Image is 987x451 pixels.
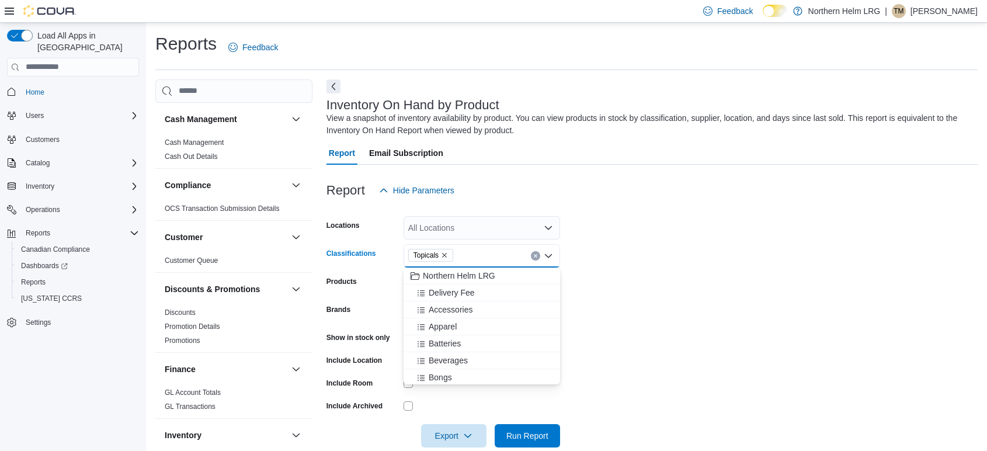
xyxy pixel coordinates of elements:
span: Apparel [429,321,457,332]
span: Accessories [429,304,472,315]
span: Discounts [165,308,196,317]
a: Dashboards [16,259,72,273]
a: Home [21,85,49,99]
div: Customer [155,254,312,272]
span: Cash Out Details [165,152,218,161]
h1: Reports [155,32,217,55]
a: Dashboards [12,258,144,274]
span: Email Subscription [369,141,443,165]
a: Promotions [165,336,200,345]
button: [US_STATE] CCRS [12,290,144,307]
span: Users [26,111,44,120]
button: Inventory [289,428,303,442]
button: Operations [21,203,65,217]
h3: Customer [165,231,203,243]
h3: Inventory On Hand by Product [326,98,499,112]
button: Reports [2,225,144,241]
span: Dashboards [21,261,68,270]
span: Export [428,424,479,447]
span: Load All Apps in [GEOGRAPHIC_DATA] [33,30,139,53]
button: Beverages [404,352,560,369]
button: Close list of options [544,251,553,261]
label: Products [326,277,357,286]
p: Northern Helm LRG [808,4,881,18]
span: GL Account Totals [165,388,221,397]
span: Promotion Details [165,322,220,331]
label: Include Archived [326,401,383,411]
button: Hide Parameters [374,179,459,202]
a: Customers [21,133,64,147]
h3: Inventory [165,429,201,441]
button: Reports [12,274,144,290]
span: Users [21,109,139,123]
span: Customers [21,132,139,147]
span: Hide Parameters [393,185,454,196]
span: Settings [21,315,139,329]
span: Reports [21,277,46,287]
div: Trevor Mackenzie [892,4,906,18]
span: Promotions [165,336,200,345]
label: Show in stock only [326,333,390,342]
button: Users [21,109,48,123]
span: Topicals [408,249,453,262]
span: Settings [26,318,51,327]
button: Compliance [289,178,303,192]
span: Dashboards [16,259,139,273]
nav: Complex example [7,79,139,362]
button: Canadian Compliance [12,241,144,258]
span: Delivery Fee [429,287,475,299]
span: Reports [26,228,50,238]
a: OCS Transaction Submission Details [165,204,280,213]
span: Report [329,141,355,165]
button: Inventory [2,178,144,195]
button: Compliance [165,179,287,191]
span: Catalog [26,158,50,168]
img: Cova [23,5,76,17]
a: Customer Queue [165,256,218,265]
button: Customer [165,231,287,243]
button: Export [421,424,486,447]
a: Feedback [224,36,283,59]
button: Catalog [21,156,54,170]
a: GL Transactions [165,403,216,411]
span: Operations [21,203,139,217]
button: Customer [289,230,303,244]
button: Run Report [495,424,560,447]
button: Catalog [2,155,144,171]
span: Canadian Compliance [21,245,90,254]
button: Discounts & Promotions [289,282,303,296]
h3: Compliance [165,179,211,191]
label: Include Location [326,356,382,365]
button: Apparel [404,318,560,335]
span: Operations [26,205,60,214]
span: Feedback [242,41,278,53]
a: Discounts [165,308,196,317]
button: Finance [289,362,303,376]
span: GL Transactions [165,402,216,411]
button: Inventory [165,429,287,441]
label: Classifications [326,249,376,258]
h3: Finance [165,363,196,375]
button: Settings [2,314,144,331]
button: Finance [165,363,287,375]
button: Bongs [404,369,560,386]
button: Inventory [21,179,59,193]
a: GL Account Totals [165,388,221,397]
span: Beverages [429,355,468,366]
button: Delivery Fee [404,285,560,301]
a: Settings [21,315,55,329]
a: Cash Management [165,138,224,147]
span: Inventory [26,182,54,191]
span: Canadian Compliance [16,242,139,256]
span: Bongs [429,372,452,383]
div: Cash Management [155,136,312,168]
p: [PERSON_NAME] [910,4,978,18]
span: Batteries [429,338,461,349]
span: Feedback [717,5,753,17]
button: Cash Management [289,112,303,126]
span: Reports [16,275,139,289]
h3: Discounts & Promotions [165,283,260,295]
div: Compliance [155,202,312,220]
